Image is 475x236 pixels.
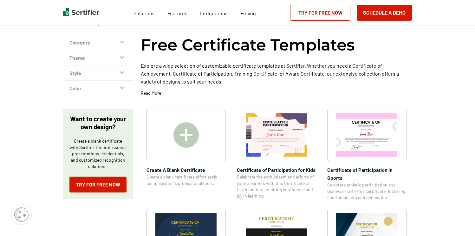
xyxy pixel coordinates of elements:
[327,109,407,201] a: Certificate of Participation in SportsCertificate of Participation in SportsCelebrate athletic pa...
[443,206,475,236] iframe: Chat Widget
[14,207,29,222] img: Cookie Popup Icon
[237,166,316,174] span: Certificate of Participation for Kids​
[141,62,412,85] p: Explore a wide selection of customizable certificate templates at Sertifier. Whether you need a C...
[327,182,407,201] span: Celebrate athletic participation and teamwork with this certificate, fostering sportsmanship and ...
[63,8,99,16] img: Sertifier | Digital Credentialing Platform
[167,9,187,17] span: Features
[141,90,161,96] p: Read More
[200,10,228,16] span: Integrations
[69,177,127,192] a: Try for Free Now
[173,122,199,148] img: Create A Blank Certificate
[63,65,133,81] button: Style
[237,174,316,199] span: Celebrate the enthusiasm and efforts of young learners with this Certificate of Participation, in...
[133,9,155,17] span: Solutions
[240,9,256,17] a: Pricing
[146,174,226,186] span: Create a blank certificate effortlessly using Sertifier’s professional tools.
[63,50,133,65] button: Theme
[141,35,355,55] h1: Free Certificate Templates
[246,113,307,157] img: Certificate of Participation for Kids​
[290,5,350,21] a: Try for Free Now
[327,166,407,182] span: Certificate of Participation in Sports
[69,138,127,170] p: Create a blank certificate with Sertifier for professional presentations, credentials, and custom...
[357,5,412,21] button: Schedule a Demo
[63,35,133,50] button: Category
[146,166,226,174] span: Create A Blank Certificate
[240,10,256,16] span: Pricing
[69,115,127,131] p: Want to create your own design?
[200,9,228,17] a: Integrations
[336,113,398,157] img: Certificate of Participation in Sports
[237,109,316,201] a: Certificate of Participation for Kids​Certificate of Participation for Kids​Celebrate the enthusi...
[63,81,133,96] button: Color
